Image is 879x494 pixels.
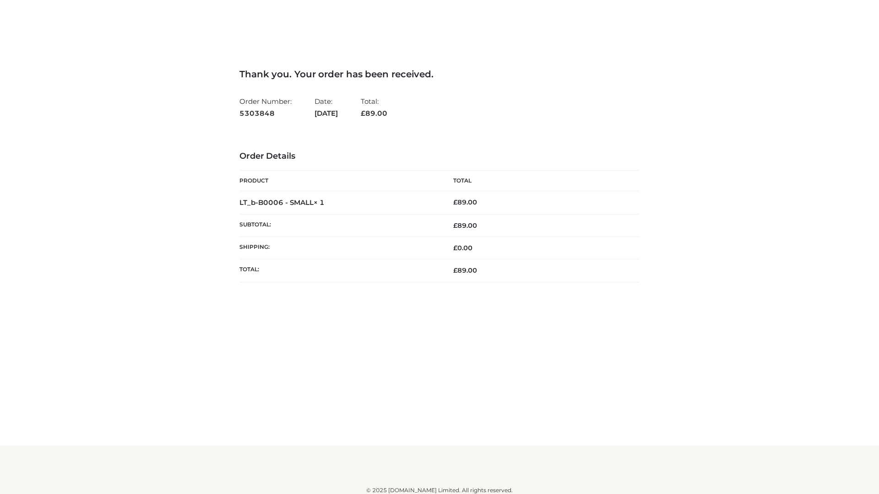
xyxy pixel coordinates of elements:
[239,259,439,282] th: Total:
[315,93,338,121] li: Date:
[239,198,325,207] strong: LT_b-B0006 - SMALL
[239,237,439,259] th: Shipping:
[315,107,338,119] strong: [DATE]
[239,107,292,119] strong: 5303848
[361,109,387,118] span: 89.00
[239,151,640,161] h3: Order Details
[239,171,439,191] th: Product
[453,244,457,252] span: £
[239,93,292,121] li: Order Number:
[453,266,457,274] span: £
[453,244,472,252] bdi: 0.00
[314,198,325,207] strong: × 1
[453,198,457,206] span: £
[439,171,640,191] th: Total
[453,221,457,230] span: £
[239,214,439,236] th: Subtotal:
[453,198,477,206] bdi: 89.00
[453,266,477,274] span: 89.00
[239,69,640,80] h3: Thank you. Your order has been received.
[453,221,477,230] span: 89.00
[361,93,387,121] li: Total:
[361,109,365,118] span: £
